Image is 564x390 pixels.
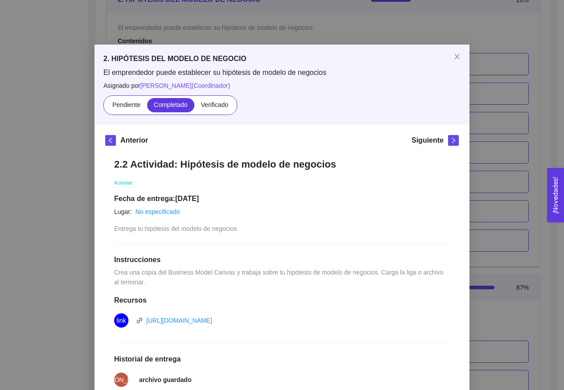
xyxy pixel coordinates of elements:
h1: Recursos [114,296,450,305]
span: Pendiente [112,101,140,108]
button: right [448,135,459,146]
a: No especificado [136,208,180,215]
span: right [449,137,458,144]
span: Asignado por [103,81,461,90]
button: Open Feedback Widget [547,168,564,222]
strong: archivo guardado [139,376,191,383]
h5: Siguiente [412,135,444,146]
span: El emprendedor puede establecer su hipótesis de modelo de negocios [103,68,461,78]
span: close [453,53,461,60]
button: left [105,135,116,146]
span: Verificado [201,101,228,108]
span: [PERSON_NAME] ( Coordinador ) [140,82,231,89]
h1: Instrucciones [114,255,450,264]
span: Completado [154,101,188,108]
span: Crea una copia del Business Model Canvas y trabaja sobre tu hipótesis de modelo de negocios. Carg... [114,269,445,286]
span: left [106,137,115,144]
article: Lugar: [114,207,132,217]
h5: 2. HIPÓTESIS DEL MODELO DE NEGOCIO [103,53,461,64]
button: Close [445,45,469,70]
a: [URL][DOMAIN_NAME] [146,317,212,324]
h5: Anterior [120,135,148,146]
span: [PERSON_NAME] [95,373,147,387]
h1: Fecha de entrega: [DATE] [114,194,450,203]
span: link [136,317,143,324]
h1: Historial de entrega [114,355,450,364]
span: Entrega tu hipótesis del modelo de negocios [114,225,237,232]
span: link [116,313,126,328]
span: Actividad [114,181,132,185]
h1: 2.2 Actividad: Hipótesis de modelo de negocios [114,158,450,170]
